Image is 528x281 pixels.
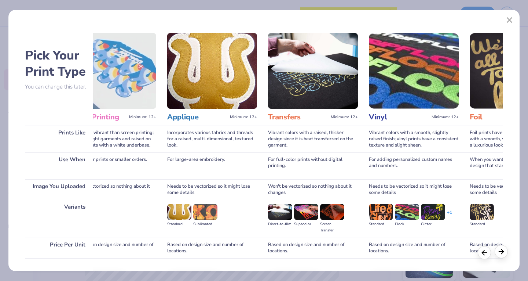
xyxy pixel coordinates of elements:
img: Supacolor [294,204,318,220]
div: Direct-to-film [268,221,292,227]
img: Flock [395,204,419,220]
h3: Digital Printing [66,112,126,122]
img: Screen Transfer [320,204,344,220]
img: Direct-to-film [268,204,292,220]
div: Standard [369,221,393,227]
div: Use When [25,152,93,179]
div: Needs to be vectorized so it might lose some details [369,179,459,200]
div: Needs to be vectorized so it might lose some details [167,179,257,200]
img: Vinyl [369,33,459,109]
div: Won't be vectorized so nothing about it changes [66,179,156,200]
img: Standard [470,204,494,220]
div: Standard [167,221,191,227]
div: For adding personalized custom names and numbers. [369,152,459,179]
span: Minimum: 12+ [129,115,156,120]
div: Vibrant colors with a smooth, slightly raised finish; vinyl prints have a consistent texture and ... [369,126,459,152]
span: Minimum: 12+ [331,115,358,120]
h3: Applique [167,112,227,122]
h3: Vinyl [369,112,429,122]
img: Standard [167,204,191,220]
div: Glitter [421,221,445,227]
img: Transfers [268,33,358,109]
div: Sublimated [193,221,217,227]
span: Minimum: 12+ [432,115,459,120]
div: Based on design size and number of locations. [369,238,459,258]
div: Standard [470,221,494,227]
div: For large-area embroidery. [167,152,257,179]
div: Vibrant colors with a raised, thicker design since it is heat transferred on the garment. [268,126,358,152]
div: Variants [25,200,93,238]
img: Digital Printing [66,33,156,109]
div: Supacolor [294,221,318,227]
div: Incorporates various fabrics and threads for a raised, multi-dimensional, textured look. [167,126,257,152]
div: Image You Uploaded [25,179,93,200]
div: Screen Transfer [320,221,344,234]
div: For full-color prints without digital printing. [268,152,358,179]
div: Won't be vectorized so nothing about it changes [268,179,358,200]
div: Cost based on design size and number of locations. [66,238,156,258]
div: For full-color prints or smaller orders. [66,152,156,179]
img: Applique [167,33,257,109]
div: + 1 [447,209,452,222]
div: Flock [395,221,419,227]
p: You can change this later. [25,84,93,90]
button: Close [503,13,517,27]
div: Price Per Unit [25,238,93,258]
img: Glitter [421,204,445,220]
img: Sublimated [193,204,217,220]
h2: Pick Your Print Type [25,47,93,80]
div: Based on design size and number of locations. [167,238,257,258]
img: Standard [369,204,393,220]
div: Inks are less vibrant than screen printing; smooth on light garments and raised on dark garments ... [66,126,156,152]
div: Based on design size and number of locations. [268,238,358,258]
span: Minimum: 12+ [230,115,257,120]
h3: Transfers [268,112,328,122]
div: Prints Like [25,126,93,152]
